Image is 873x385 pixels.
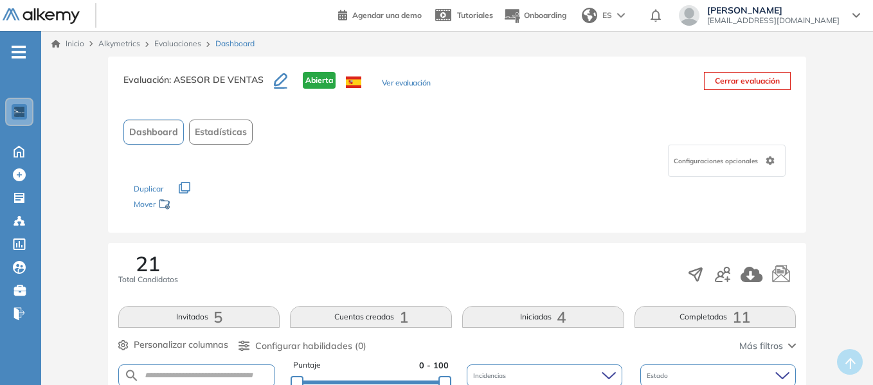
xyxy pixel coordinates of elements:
button: Dashboard [123,120,184,145]
button: Completadas11 [634,306,797,328]
span: Estadísticas [195,125,247,139]
span: Onboarding [524,10,566,20]
span: Abierta [303,72,336,89]
button: Personalizar columnas [118,338,228,352]
span: Configurar habilidades (0) [255,339,366,353]
span: [EMAIL_ADDRESS][DOMAIN_NAME] [707,15,840,26]
span: Duplicar [134,184,163,193]
span: ES [602,10,612,21]
button: Ver evaluación [382,77,431,91]
img: Logo [3,8,80,24]
div: Configuraciones opcionales [668,145,786,177]
button: Estadísticas [189,120,253,145]
button: Cuentas creadas1 [290,306,452,328]
span: Total Candidatos [118,274,178,285]
i: - [12,51,26,53]
button: Más filtros [739,339,796,353]
span: Tutoriales [457,10,493,20]
img: world [582,8,597,23]
span: [PERSON_NAME] [707,5,840,15]
span: Puntaje [293,359,321,372]
button: Onboarding [503,2,566,30]
span: Dashboard [129,125,178,139]
button: Invitados5 [118,306,280,328]
span: Estado [647,371,670,381]
img: SEARCH_ALT [124,368,139,384]
span: 21 [136,253,160,274]
img: ESP [346,76,361,88]
a: Agendar una demo [338,6,422,22]
button: Cerrar evaluación [704,72,791,90]
span: Incidencias [473,371,509,381]
span: Más filtros [739,339,783,353]
span: Configuraciones opcionales [674,156,760,166]
img: https://assets.alkemy.org/workspaces/1802/d452bae4-97f6-47ab-b3bf-1c40240bc960.jpg [14,107,24,117]
button: Configurar habilidades (0) [239,339,366,353]
a: Inicio [51,38,84,49]
div: Mover [134,193,262,217]
h3: Evaluación [123,72,274,99]
span: 0 - 100 [419,359,449,372]
span: Alkymetrics [98,39,140,48]
span: Personalizar columnas [134,338,228,352]
span: Dashboard [215,38,255,49]
span: : ASESOR DE VENTAS [169,74,264,85]
span: Agendar una demo [352,10,422,20]
img: arrow [617,13,625,18]
button: Iniciadas4 [462,306,624,328]
a: Evaluaciones [154,39,201,48]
